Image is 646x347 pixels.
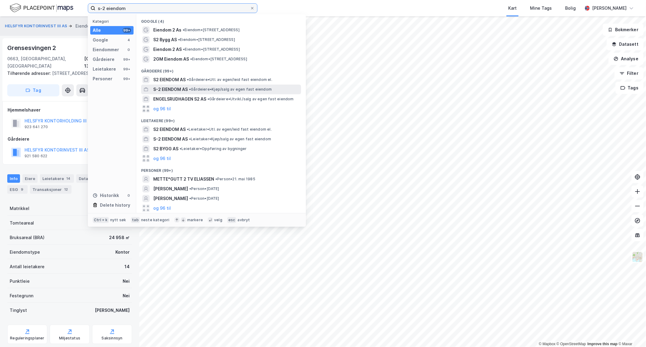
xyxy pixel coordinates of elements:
div: 14 [65,175,71,182]
a: OpenStreetMap [557,342,586,346]
span: • [180,146,181,151]
div: Nei [123,278,130,285]
div: 921 580 622 [25,154,47,158]
div: Antall leietakere [10,263,45,270]
div: Leietakere (99+) [136,114,306,125]
div: Eiere [22,174,38,183]
div: Eiendomstype [10,249,40,256]
div: Festegrunn [10,292,33,299]
span: Leietaker • Oppføring av bygninger [180,146,247,151]
div: Bolig [565,5,576,12]
div: 4 [126,38,131,42]
span: • [189,186,191,191]
div: neste kategori [141,218,170,222]
a: Mapbox [539,342,555,346]
span: [PERSON_NAME] [153,185,188,192]
div: Ctrl + k [93,217,109,223]
div: avbryt [237,218,250,222]
div: Tomteareal [10,219,34,227]
img: logo.f888ab2527a4732fd821a326f86c7f29.svg [10,3,73,13]
span: S2 BYGG AS [153,145,178,152]
span: • [189,137,191,141]
a: Improve this map [588,342,618,346]
span: Tilhørende adresser: [7,71,52,76]
span: Person • [DATE] [189,196,219,201]
div: [PERSON_NAME] [592,5,627,12]
div: Kategori [93,19,134,24]
span: [PERSON_NAME] [153,195,188,202]
div: nytt søk [110,218,126,222]
div: Google (4) [136,14,306,25]
div: Saksinnsyn [102,336,123,341]
div: 0 [126,193,131,198]
div: 99+ [123,67,131,72]
button: Tag [7,84,59,96]
div: Hjemmelshaver [8,106,132,114]
div: [GEOGRAPHIC_DATA], 130/144 [84,55,132,70]
div: Kontor [115,249,130,256]
span: • [215,177,217,181]
span: • [183,47,185,52]
span: Eiendom • [STREET_ADDRESS] [190,57,247,62]
span: • [190,57,192,61]
span: Gårdeiere • Utl. av egen/leid fast eiendom el. [187,77,272,82]
iframe: Chat Widget [616,318,646,347]
span: Eiendom • [STREET_ADDRESS] [178,37,235,42]
span: • [178,37,180,42]
div: Tinglyst [10,307,27,314]
div: 12 [63,186,69,192]
span: ENGELSRUDHAGEN S2 AS [153,95,206,103]
div: 9 [19,186,25,192]
div: 0663, [GEOGRAPHIC_DATA], [GEOGRAPHIC_DATA] [7,55,84,70]
div: velg [214,218,222,222]
div: ESG [7,185,28,194]
div: Bruksareal (BRA) [10,234,45,241]
span: • [187,127,189,132]
button: Analyse [608,53,644,65]
input: Søk på adresse, matrikkel, gårdeiere, leietakere eller personer [95,4,250,13]
span: S2 EIENDOM AS [153,126,186,133]
div: Eiendom [75,22,94,30]
div: Delete history [100,202,130,209]
div: Mine Tags [530,5,552,12]
button: og 96 til [153,205,171,212]
div: Alle [93,27,101,34]
div: Nei [123,292,130,299]
div: Leietakere [93,65,116,73]
div: esc [227,217,237,223]
span: METTE*GUTT 2 TV ELIASSEN [153,175,214,183]
div: Gårdeiere [8,135,132,143]
span: S2 Bygg AS [153,36,177,43]
span: • [183,28,184,32]
span: • [189,196,191,201]
span: Gårdeiere • Utvikl./salg av egen fast eiendom [207,97,294,102]
div: Personer (99+) [136,163,306,174]
div: [STREET_ADDRESS] [7,70,127,77]
div: 99+ [123,28,131,33]
span: • [189,87,191,92]
span: Person • [DATE] [189,186,219,191]
div: 99+ [123,76,131,81]
span: S-2 EIENDOM AS [153,135,188,143]
span: • [187,77,189,82]
button: Filter [615,67,644,79]
div: Transaksjoner [30,185,71,194]
div: Info [7,174,20,183]
div: Google [93,36,108,44]
div: Kontrollprogram for chat [616,318,646,347]
button: Tags [615,82,644,94]
div: Datasett [76,174,106,183]
div: Reguleringsplaner [10,336,44,341]
div: Punktleie [10,278,30,285]
div: 0 [126,47,131,52]
span: Eiendom • [STREET_ADDRESS] [183,28,240,32]
img: Z [632,251,643,263]
div: 24 958 ㎡ [109,234,130,241]
div: Kart [508,5,517,12]
span: Eiendom 2 AS [153,46,182,53]
span: Leietaker • Utl. av egen/leid fast eiendom el. [187,127,272,132]
div: Personer [93,75,112,82]
div: markere [187,218,203,222]
button: Datasett [607,38,644,50]
span: S-2 EIENDOM AS [153,86,188,93]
